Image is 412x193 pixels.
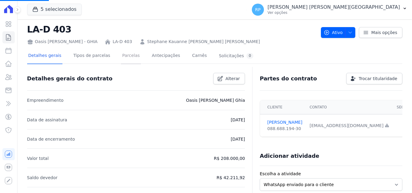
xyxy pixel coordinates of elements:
a: Carnês [191,48,208,64]
p: R$ 208.000,00 [214,155,245,162]
span: RP [255,8,261,12]
a: Solicitações0 [218,48,255,64]
th: Contato [306,100,393,114]
a: Alterar [213,73,245,84]
div: Solicitações [219,53,254,59]
p: [DATE] [231,116,245,123]
a: Trocar titularidade [346,73,402,84]
div: 0 [246,53,254,59]
a: [PERSON_NAME] [267,119,302,126]
th: Cliente [260,100,306,114]
span: Trocar titularidade [359,76,397,82]
p: Valor total [27,155,49,162]
p: Data de assinatura [27,116,67,123]
button: RP [PERSON_NAME] [PERSON_NAME][GEOGRAPHIC_DATA] Ver opções [247,1,412,18]
div: [EMAIL_ADDRESS][DOMAIN_NAME] [310,123,390,129]
p: Empreendimento [27,97,64,104]
h3: Partes do contrato [260,75,317,82]
div: 088.688.194-30 [267,126,302,132]
h2: LA-D 403 [27,23,316,36]
h3: Detalhes gerais do contrato [27,75,113,82]
a: Stephane Kauanne [PERSON_NAME] [PERSON_NAME] [147,39,260,45]
p: R$ 42.211,92 [217,174,245,181]
p: Data de encerramento [27,135,75,143]
a: Detalhes gerais [27,48,63,64]
span: Mais opções [371,30,397,36]
a: LA-D 403 [113,39,132,45]
span: Ativo [324,27,343,38]
p: Oasis [PERSON_NAME] Ghia [186,97,245,104]
a: Parcelas [121,48,141,64]
h3: Adicionar atividade [260,152,319,160]
button: 5 selecionados [27,4,82,15]
div: Oasis [PERSON_NAME] - GHIA [27,39,98,45]
button: Ativo [321,27,356,38]
label: Escolha a atividade [260,171,402,177]
a: Tipos de parcelas [72,48,111,64]
p: [DATE] [231,135,245,143]
p: [PERSON_NAME] [PERSON_NAME][GEOGRAPHIC_DATA] [268,4,400,10]
p: Saldo devedor [27,174,58,181]
a: Mais opções [359,27,402,38]
p: Ver opções [268,10,400,15]
span: Alterar [226,76,240,82]
a: Antecipações [151,48,181,64]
